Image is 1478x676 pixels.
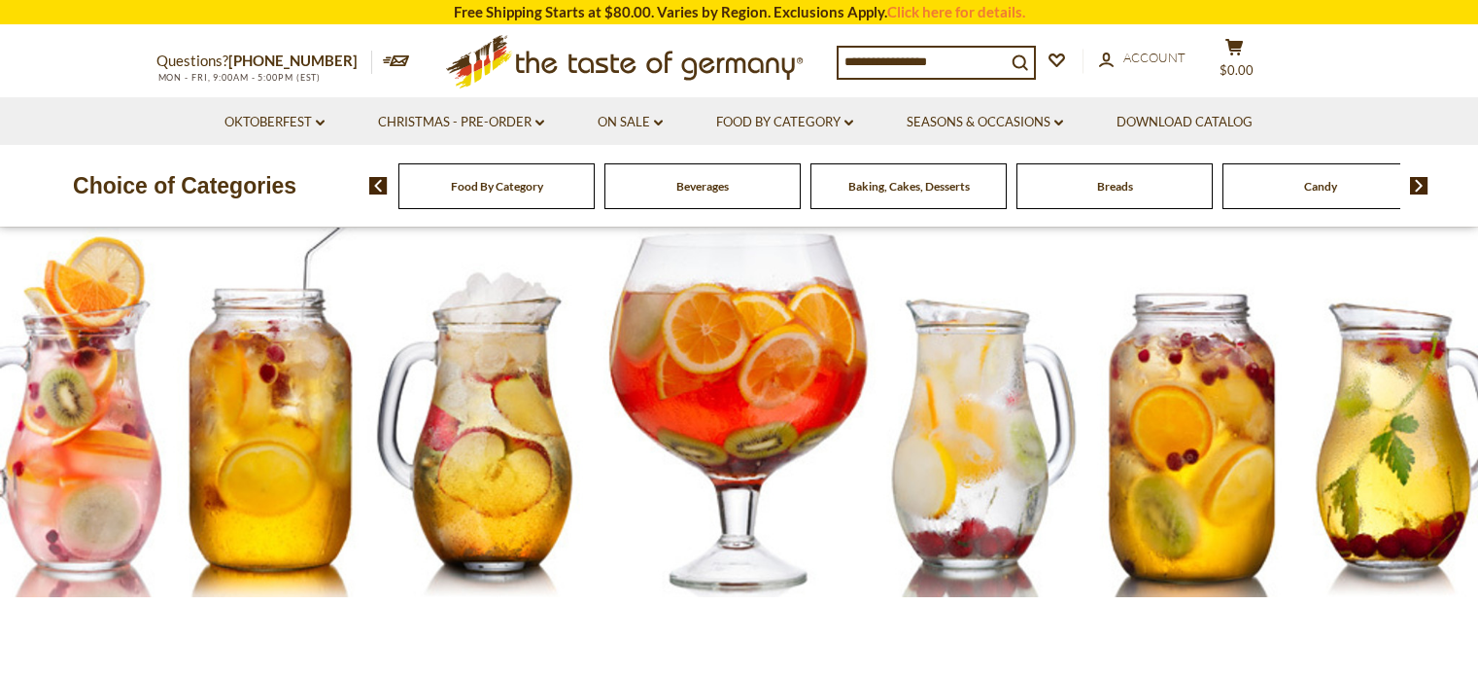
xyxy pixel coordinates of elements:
a: Breads [1097,179,1133,194]
img: previous arrow [369,177,388,195]
span: MON - FRI, 9:00AM - 5:00PM (EST) [156,72,322,83]
p: Questions? [156,49,372,74]
span: $0.00 [1220,62,1254,78]
a: Candy [1304,179,1337,194]
a: Beverages [676,179,729,194]
a: Download Catalog [1117,112,1253,133]
a: Seasons & Occasions [907,112,1063,133]
img: next arrow [1410,177,1428,195]
a: Food By Category [716,112,853,133]
a: Oktoberfest [224,112,325,133]
a: Baking, Cakes, Desserts [848,179,970,194]
span: Account [1123,50,1186,65]
a: On Sale [598,112,663,133]
a: [PHONE_NUMBER] [228,52,358,69]
a: Christmas - PRE-ORDER [378,112,544,133]
a: Account [1099,48,1186,69]
button: $0.00 [1206,38,1264,87]
a: Click here for details. [887,3,1025,20]
a: Food By Category [451,179,543,194]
